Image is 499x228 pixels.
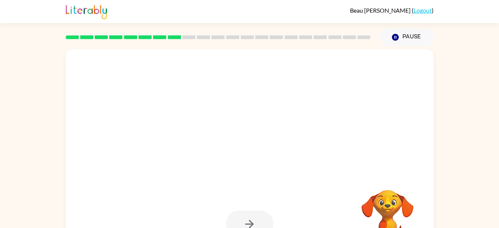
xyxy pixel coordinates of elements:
span: Beau [PERSON_NAME] [350,7,412,14]
a: Logout [414,7,432,14]
button: Pause [380,29,434,46]
img: Literably [66,3,107,19]
div: ( ) [350,7,434,14]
